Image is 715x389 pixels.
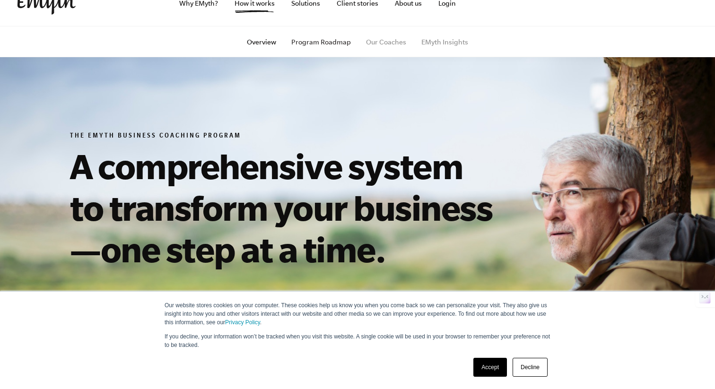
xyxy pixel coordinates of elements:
a: Decline [513,358,548,377]
a: Accept [473,358,507,377]
a: EMyth Insights [421,38,468,46]
h1: A comprehensive system to transform your business—one step at a time. [70,145,501,270]
p: Our website stores cookies on your computer. These cookies help us know you when you come back so... [165,301,550,327]
p: If you decline, your information won’t be tracked when you visit this website. A single cookie wi... [165,332,550,349]
a: Program Roadmap [291,38,351,46]
h6: The EMyth Business Coaching Program [70,132,501,141]
a: Privacy Policy [225,319,260,326]
a: Overview [247,38,276,46]
a: Our Coaches [366,38,406,46]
